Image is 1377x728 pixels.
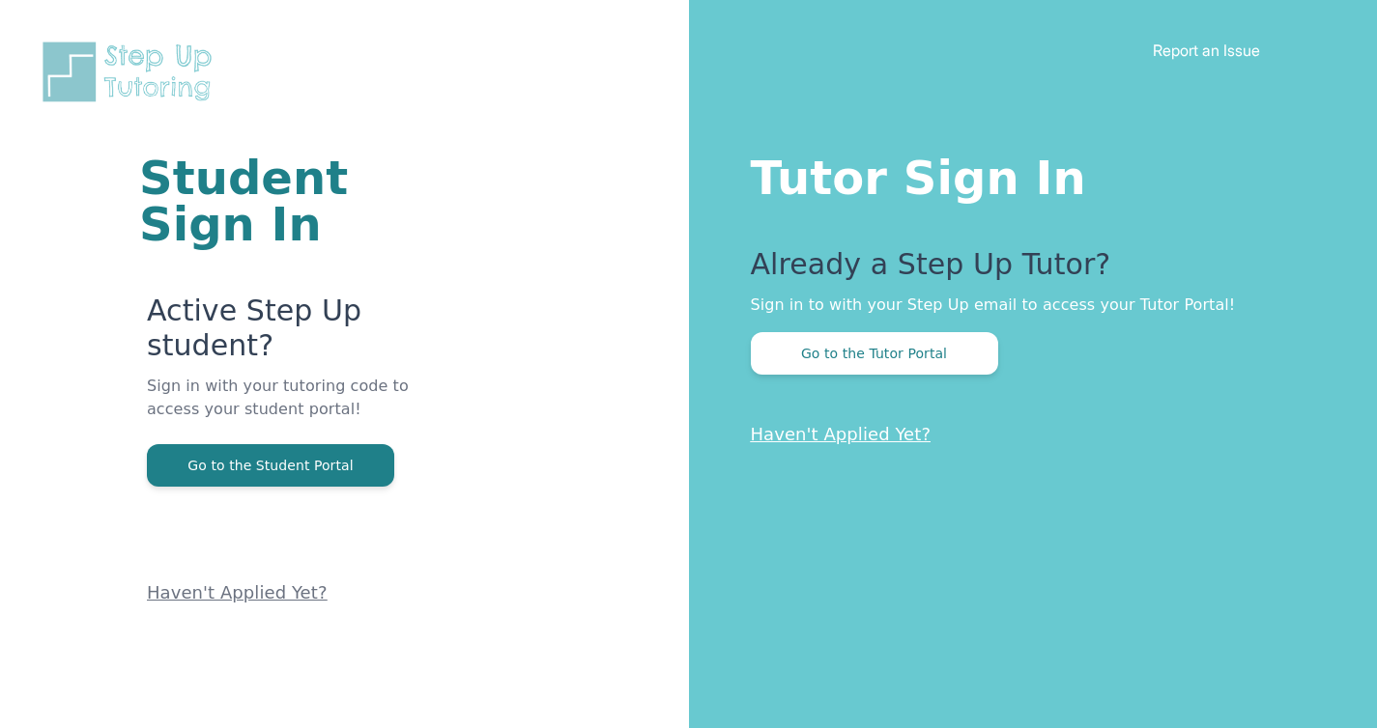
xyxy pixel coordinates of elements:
button: Go to the Student Portal [147,444,394,487]
p: Sign in to with your Step Up email to access your Tutor Portal! [751,294,1301,317]
p: Active Step Up student? [147,294,457,375]
img: Step Up Tutoring horizontal logo [39,39,224,105]
p: Sign in with your tutoring code to access your student portal! [147,375,457,444]
h1: Student Sign In [139,154,457,247]
a: Go to the Tutor Portal [751,344,998,362]
a: Report an Issue [1153,41,1260,60]
a: Haven't Applied Yet? [751,424,932,444]
button: Go to the Tutor Portal [751,332,998,375]
a: Go to the Student Portal [147,456,394,474]
h1: Tutor Sign In [751,147,1301,201]
p: Already a Step Up Tutor? [751,247,1301,294]
a: Haven't Applied Yet? [147,582,328,602]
